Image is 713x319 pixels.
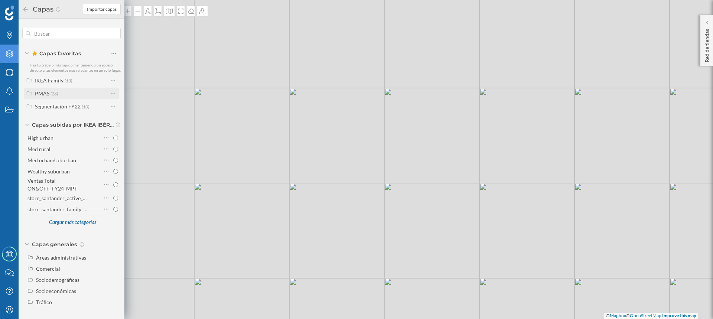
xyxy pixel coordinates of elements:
input: Ventas Total ON&OFF_FY24_MPT [113,182,118,187]
span: Haz tu trabajo más rápido manteniendo un acceso directo a tus elementos más relevantes en un solo... [30,63,121,72]
div: Ventas Total ON&OFF_FY24_MPT [27,178,77,192]
h2: Capas [29,3,55,15]
div: Wealthy suburban [27,168,70,175]
span: (13) [65,77,72,84]
input: Wealthy suburban [113,169,118,174]
div: Comercial [36,266,60,272]
span: (26) [51,90,58,97]
a: Improve this map [662,313,696,318]
input: High urban [113,136,118,140]
span: Capas subidas por IKEA IBÉRICA SA [32,121,114,128]
input: Med rural [113,147,118,152]
img: Geoblink Logo [5,6,14,20]
input: store_santander_active_members [113,196,118,201]
span: Capas favoritas [32,50,81,57]
div: High urban [27,135,53,141]
input: Med urban/suburban [113,158,118,163]
div: Socioeconómicas [36,288,76,294]
p: Red de tiendas [703,26,711,62]
a: OpenStreetMap [630,313,661,318]
div: © © [604,313,698,319]
div: store_santander_active_members [27,195,104,201]
div: Sociodemográficas [36,277,79,283]
div: Segmentación FY22 [35,103,81,110]
a: Mapbox [610,313,626,318]
div: Cargar más categorías [45,216,100,229]
div: Tráfico [36,299,52,305]
div: Med rural [27,146,51,152]
div: PMAS [35,90,49,97]
div: store_santander_family_members [27,206,105,212]
span: (10) [82,103,89,110]
span: Importar capas [87,6,117,13]
div: Med urban/suburban [27,157,76,163]
input: store_santander_family_members [113,207,118,212]
span: Capas generales [32,241,77,248]
div: Áreas administrativas [36,254,86,261]
span: Soporte [15,5,41,12]
div: IKEA Family [35,77,64,84]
